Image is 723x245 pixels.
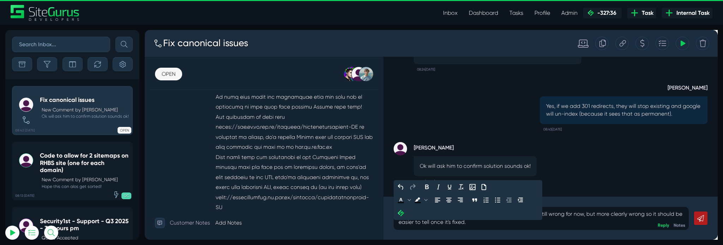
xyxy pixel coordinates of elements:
p: New Comment by [PERSON_NAME] [42,106,129,114]
button: Redo [276,159,288,171]
button: Undo [264,159,276,171]
div: Background color Black [281,173,299,185]
span: QC [121,192,131,199]
div: Standard [449,8,467,20]
button: Underline [315,159,327,171]
h5: Fix canonical issues [40,96,129,104]
p: Yes, if we add 301 redirects, they will stop existing and google will un-index (because it sees t... [422,76,586,93]
span: OPEN [118,127,131,134]
button: Italic [303,159,315,171]
div: Text color Black [264,173,281,185]
small: 08:24[DATE] [287,36,306,47]
a: 08:12 [DATE] Code to allow for 2 sitemaps on RHBS site (one for each domain)New Comment by [PERSO... [12,142,133,200]
button: Align center [314,173,326,185]
h5: Code to allow for 2 sitemaps on RHBS site (one for each domain) [40,152,129,174]
strong: [PERSON_NAME] [416,55,592,65]
input: Search Inbox... [12,37,110,52]
input: Email [23,83,101,98]
a: OPEN [11,40,39,53]
div: Duplicate this Task [474,7,488,21]
h5: Security1st - Support - Q3 2025 - 30 hours pm [40,218,129,232]
span: Task [639,9,653,17]
a: Tasks [504,6,529,20]
h3: Fix canonical issues [19,5,109,23]
p: Add Notes [74,198,241,208]
a: Notes [557,202,569,208]
button: Log In [23,124,101,139]
a: Reply [540,202,552,208]
img: Sitegurus Logo [11,5,80,21]
a: -327:36 [583,8,622,18]
button: Increase indent [389,173,401,185]
a: Profile [529,6,556,20]
a: Internal Task [662,8,712,18]
div: View Tracking Items [559,7,573,21]
button: Decrease indent [377,173,389,185]
p: Ok will ask him to confirm solution sounds ok! [289,139,406,147]
strong: [PERSON_NAME] [283,118,413,128]
small: 08:42[DATE] [287,154,306,165]
button: Insert Credit Icon [264,187,276,199]
button: Numbered list [353,173,365,185]
a: Dashboard [463,6,504,20]
b: 08:42 [DATE] [15,128,35,133]
div: Add to Task Drawer [538,7,552,21]
span: -327:36 [594,10,616,16]
button: Align right [326,173,338,185]
b: 08:12 [DATE] [15,193,34,198]
div: Create a Quote [516,7,531,21]
button: Bold [291,159,303,171]
p: Customer Notes [26,198,74,208]
button: Upload File [351,159,363,171]
div: Delete Task [580,7,594,21]
button: Clear formatting [327,159,339,171]
p: New Comment by [PERSON_NAME] [42,176,129,183]
div: Expedited [113,191,120,198]
a: SiteGurus [11,5,80,21]
small: 08:40[DATE] [419,99,439,110]
a: Inbox [437,6,463,20]
small: Hope this can alos get sorted! [40,183,129,190]
button: Bullet list [365,173,377,185]
div: Copy this Task URL [495,7,509,21]
span: Internal Task [674,9,710,17]
button: Blockquote [341,173,353,185]
a: Admin [556,6,583,20]
small: Ok will ask him to confirm solution sounds ok! [40,113,129,120]
p: Quote Accepted [42,234,129,241]
button: Insert/edit image [339,159,351,171]
a: 08:42 [DATE] Fix canonical issuesNew Comment by [PERSON_NAME] Ok will ask him to confirm solution... [12,86,133,135]
a: Task [627,8,656,18]
button: Align left [302,173,314,185]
